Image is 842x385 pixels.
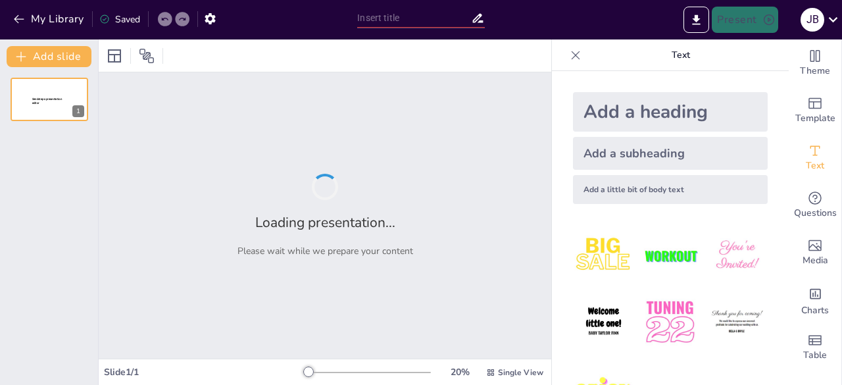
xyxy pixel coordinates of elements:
div: Change the overall theme [789,39,841,87]
input: Insert title [357,9,470,28]
button: Add slide [7,46,91,67]
h2: Loading presentation... [255,213,395,232]
span: Charts [801,303,829,318]
span: Media [803,253,828,268]
div: 20 % [444,366,476,378]
span: Text [806,159,824,173]
img: 4.jpeg [573,292,634,353]
span: Table [803,348,827,363]
img: 6.jpeg [706,292,768,353]
p: Please wait while we prepare your content [237,245,413,257]
div: Add a little bit of body text [573,175,768,204]
span: Position [139,48,155,64]
span: Questions [794,206,837,220]
button: J B [801,7,824,33]
div: Add images, graphics, shapes or video [789,229,841,276]
span: Sendsteps presentation editor [32,97,62,105]
div: Get real-time input from your audience [789,182,841,229]
p: Text [586,39,776,71]
span: Template [795,111,835,126]
div: Slide 1 / 1 [104,366,305,378]
div: 1 [11,78,88,121]
span: Single View [498,367,543,378]
div: Add a table [789,324,841,371]
img: 5.jpeg [639,292,701,353]
img: 3.jpeg [706,225,768,286]
div: J B [801,8,824,32]
div: Saved [99,13,140,26]
button: Export to PowerPoint [683,7,709,33]
img: 2.jpeg [639,225,701,286]
div: Add text boxes [789,134,841,182]
button: Present [712,7,778,33]
div: Add charts and graphs [789,276,841,324]
span: Theme [800,64,830,78]
button: My Library [10,9,89,30]
div: Add ready made slides [789,87,841,134]
img: 1.jpeg [573,225,634,286]
div: Layout [104,45,125,66]
div: Add a heading [573,92,768,132]
div: 1 [72,105,84,117]
div: Add a subheading [573,137,768,170]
